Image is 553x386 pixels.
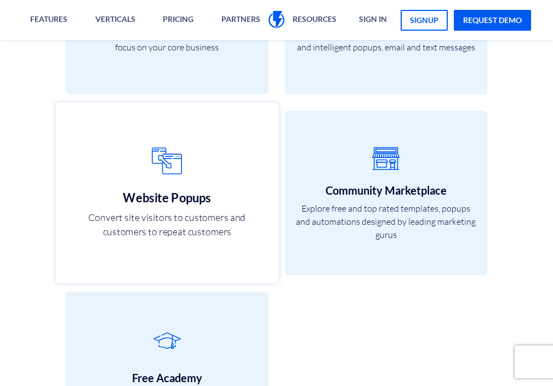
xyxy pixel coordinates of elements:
h3: Website Popups [68,190,266,203]
h3: Free Academy [77,372,258,384]
h3: Community Marketplace [296,184,477,196]
a: Community Marketplace Explore free and top rated templates, popups and automations designed by le... [285,111,488,275]
a: Website Popups Convert site visitors to customers and customers to repeat customers [56,103,278,283]
p: Automatically increase sales using sophisticated and intelligent popups, email and text messages [296,27,477,54]
p: Convert site visitors to customers and customers to repeat customers [68,209,266,239]
p: Explore free and top rated templates, popups and automations designed by leading marketing gurus [296,202,477,241]
a: request demo [454,10,531,31]
p: Time-saving marketing strategies so you can focus on your core business [77,27,258,54]
a: signup [401,10,448,31]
